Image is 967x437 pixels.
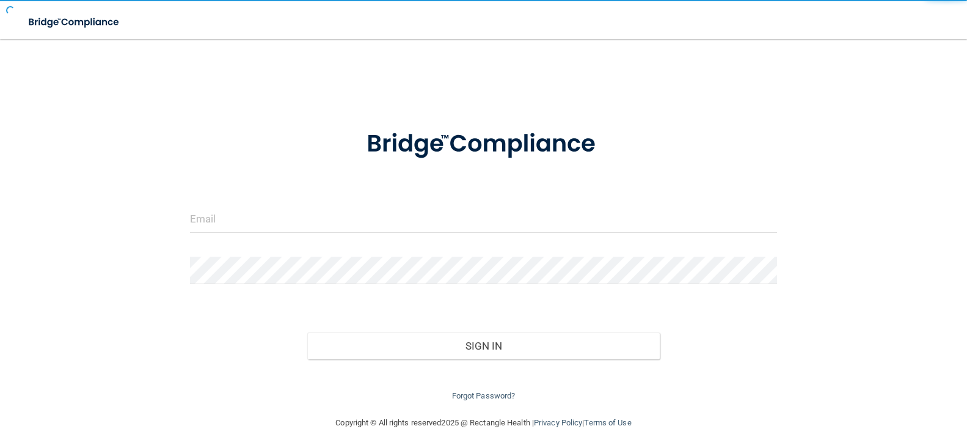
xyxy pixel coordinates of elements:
[584,418,631,427] a: Terms of Use
[190,205,778,233] input: Email
[307,332,660,359] button: Sign In
[341,112,626,176] img: bridge_compliance_login_screen.278c3ca4.svg
[452,391,516,400] a: Forgot Password?
[18,10,131,35] img: bridge_compliance_login_screen.278c3ca4.svg
[534,418,582,427] a: Privacy Policy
